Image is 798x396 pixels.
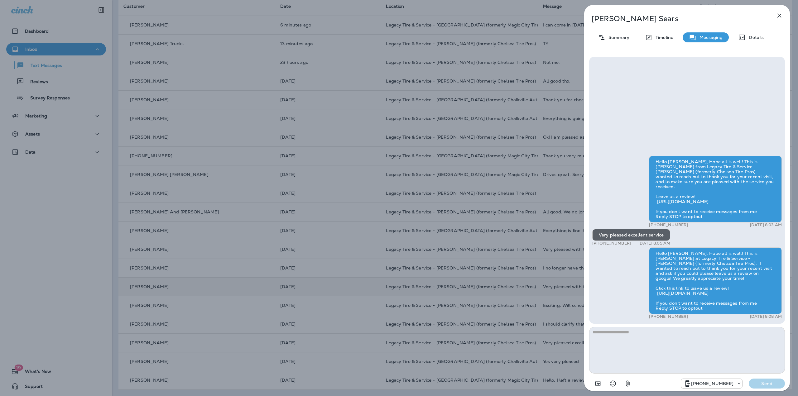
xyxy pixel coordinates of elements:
p: [DATE] 8:03 AM [750,222,782,227]
p: Timeline [652,35,673,40]
p: [PHONE_NUMBER] [649,222,688,227]
p: Messaging [696,35,723,40]
p: [PHONE_NUMBER] [691,381,733,386]
span: Sent [637,159,640,164]
p: [PERSON_NAME] Sears [592,14,762,23]
p: Details [746,35,764,40]
p: [PHONE_NUMBER] [592,241,631,246]
p: Summary [605,35,629,40]
div: Hello [PERSON_NAME], Hope all is well! This is [PERSON_NAME] from Legacy Tire & Service - [PERSON... [649,156,782,222]
div: Very pleased excellent service [592,229,670,241]
p: [DATE] 8:05 AM [638,241,670,246]
p: [PHONE_NUMBER] [649,314,688,319]
p: [DATE] 8:08 AM [750,314,782,319]
button: Add in a premade template [592,377,604,390]
div: Hello [PERSON_NAME], Hope all is well! This is [PERSON_NAME] at Legacy Tire & Service - [PERSON_N... [649,247,782,314]
div: +1 (205) 606-2088 [681,380,742,387]
button: Select an emoji [607,377,619,390]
